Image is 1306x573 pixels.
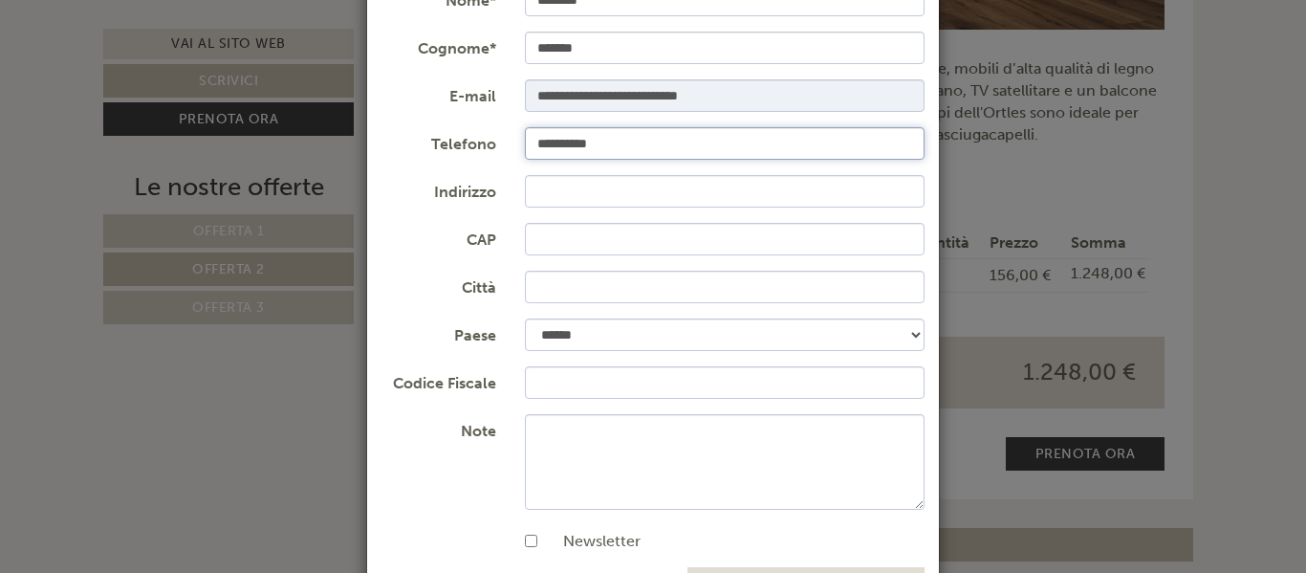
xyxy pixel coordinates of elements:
[367,175,511,204] label: Indirizzo
[367,414,511,443] label: Note
[367,319,511,347] label: Paese
[367,32,511,60] label: Cognome*
[367,223,511,252] label: CAP
[657,504,754,538] button: Invia
[367,271,511,299] label: Città
[544,531,641,553] label: Newsletter
[14,52,311,110] div: Buon giorno, come possiamo aiutarla?
[334,14,420,47] div: giovedì
[29,55,301,71] div: Hotel [GEOGRAPHIC_DATA]
[367,127,511,156] label: Telefono
[367,79,511,108] label: E-mail
[29,93,301,106] small: 21:34
[367,366,511,395] label: Codice Fiscale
